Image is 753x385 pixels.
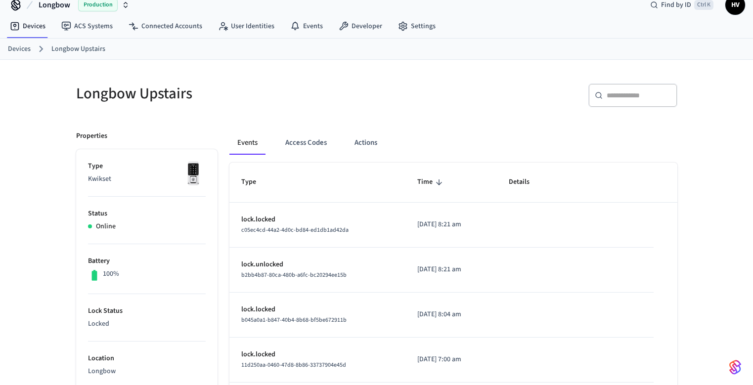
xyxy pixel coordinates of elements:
img: Kwikset Halo Touchscreen Wifi Enabled Smart Lock, Polished Chrome, Front [181,161,206,186]
span: Type [241,174,269,190]
p: lock.unlocked [241,259,394,270]
p: lock.locked [241,349,394,360]
a: ACS Systems [53,17,121,35]
p: [DATE] 8:21 am [417,219,486,230]
span: b045a0a1-b847-40b4-8b68-bf5be672911b [241,316,347,324]
p: Locked [88,319,206,329]
p: Kwikset [88,174,206,184]
span: 11d250aa-0460-47d8-8b86-33737904e45d [241,361,346,369]
span: Details [509,174,542,190]
h5: Longbow Upstairs [76,84,371,104]
p: Location [88,353,206,364]
a: Developer [331,17,390,35]
p: [DATE] 7:00 am [417,354,486,365]
a: Events [282,17,331,35]
p: lock.locked [241,214,394,225]
button: Events [229,131,266,155]
p: [DATE] 8:21 am [417,264,486,275]
button: Actions [347,131,385,155]
a: User Identities [210,17,282,35]
p: [DATE] 8:04 am [417,309,486,320]
a: Devices [8,44,31,54]
span: b2bb4b87-80ca-480b-a6fc-bc20294ee15b [241,271,347,279]
p: Battery [88,256,206,266]
p: lock.locked [241,304,394,315]
button: Access Codes [277,131,335,155]
a: Settings [390,17,443,35]
span: Time [417,174,445,190]
p: 100% [103,269,119,279]
p: Online [96,221,116,232]
p: Lock Status [88,306,206,316]
p: Type [88,161,206,171]
p: Longbow [88,366,206,377]
span: c05ec4cd-44a2-4d0c-bd84-ed1db1ad42da [241,226,349,234]
p: Properties [76,131,107,141]
a: Devices [2,17,53,35]
a: Connected Accounts [121,17,210,35]
img: SeamLogoGradient.69752ec5.svg [729,359,741,375]
p: Status [88,209,206,219]
div: ant example [229,131,677,155]
a: Longbow Upstairs [51,44,105,54]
